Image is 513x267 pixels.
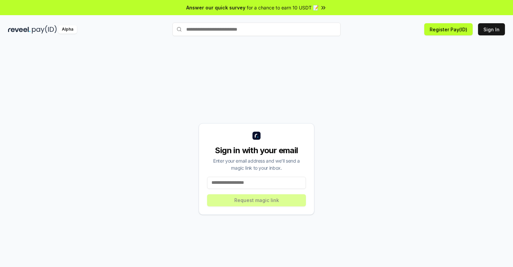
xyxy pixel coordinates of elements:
div: Alpha [58,25,77,34]
button: Sign In [478,23,505,35]
div: Enter your email address and we’ll send a magic link to your inbox. [207,157,306,171]
img: pay_id [32,25,57,34]
span: Answer our quick survey [186,4,245,11]
img: reveel_dark [8,25,31,34]
img: logo_small [252,132,261,140]
span: for a chance to earn 10 USDT 📝 [247,4,319,11]
div: Sign in with your email [207,145,306,156]
button: Register Pay(ID) [424,23,473,35]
